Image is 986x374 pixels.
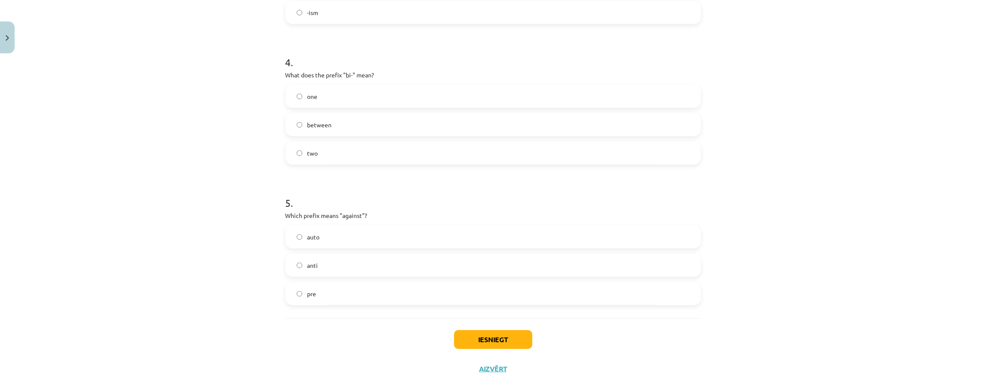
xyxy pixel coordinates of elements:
span: between [307,120,332,129]
input: -ism [297,10,302,15]
span: anti [307,261,318,270]
button: Iesniegt [454,330,532,349]
input: between [297,122,302,128]
span: two [307,149,318,158]
p: Which prefix means "against"? [286,211,701,220]
input: one [297,94,302,99]
input: two [297,150,302,156]
span: pre [307,289,316,298]
h1: 4 . [286,41,701,68]
span: auto [307,233,320,242]
img: icon-close-lesson-0947bae3869378f0d4975bcd49f059093ad1ed9edebbc8119c70593378902aed.svg [6,35,9,41]
span: one [307,92,318,101]
input: anti [297,263,302,268]
span: -ism [307,8,319,17]
button: Aizvērt [477,365,510,373]
h1: 5 . [286,182,701,208]
input: auto [297,234,302,240]
p: What does the prefix "bi-" mean? [286,71,701,80]
input: pre [297,291,302,297]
